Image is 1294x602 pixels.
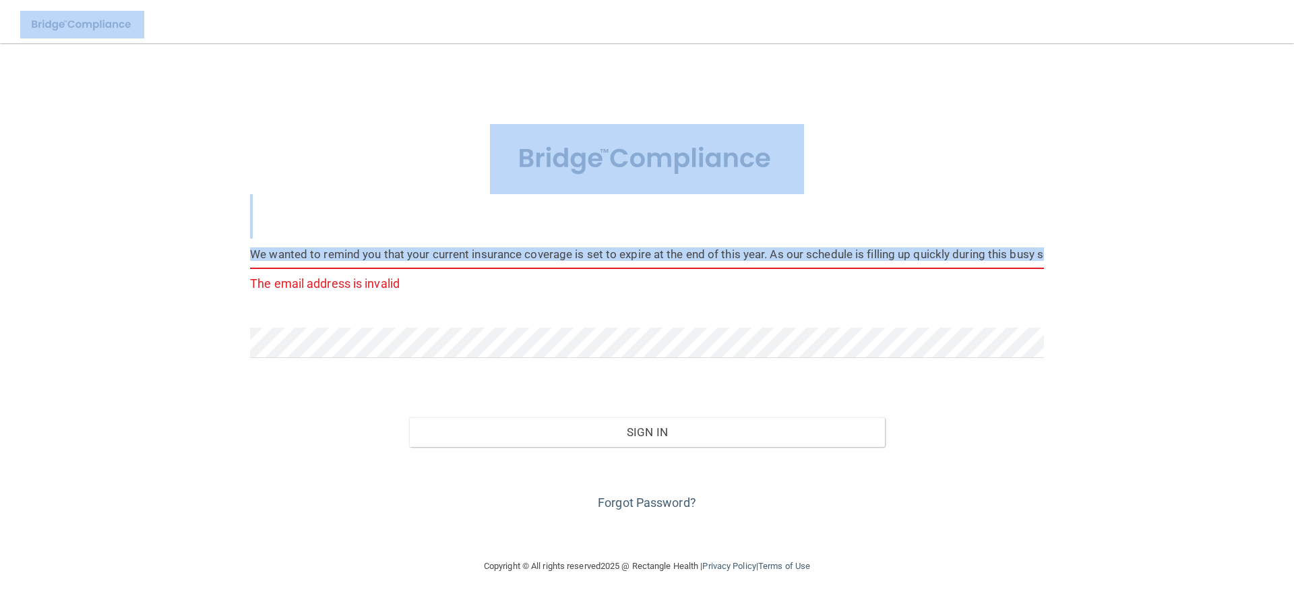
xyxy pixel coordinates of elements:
[598,495,696,510] a: Forgot Password?
[20,11,144,38] img: bridge_compliance_login_screen.278c3ca4.svg
[250,239,1044,269] input: Email
[758,561,810,571] a: Terms of Use
[401,545,893,588] div: Copyright © All rights reserved 2025 @ Rectangle Health | |
[490,124,804,194] img: bridge_compliance_login_screen.278c3ca4.svg
[702,561,756,571] a: Privacy Policy
[409,417,886,447] button: Sign In
[250,272,1044,295] p: The email address is invalid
